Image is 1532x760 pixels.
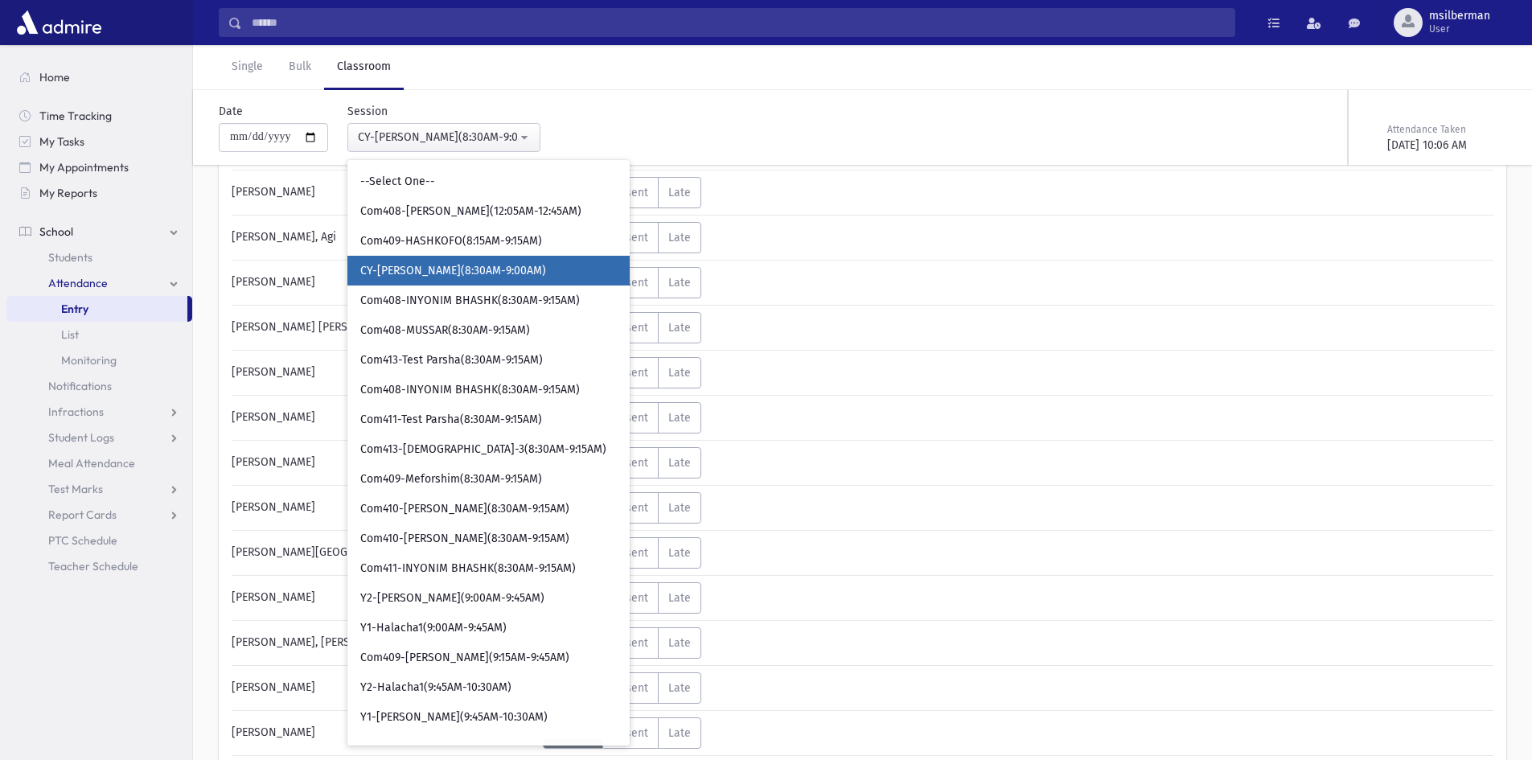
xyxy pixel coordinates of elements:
[6,64,192,90] a: Home
[48,456,135,470] span: Meal Attendance
[6,322,192,347] a: List
[48,559,138,573] span: Teacher Schedule
[39,109,112,123] span: Time Tracking
[48,482,103,496] span: Test Marks
[6,219,192,244] a: School
[360,293,580,309] span: Com408-INYONIM BHASHK(8:30AM-9:15AM)
[224,402,543,433] div: [PERSON_NAME]
[360,709,548,725] span: Y1-[PERSON_NAME](9:45AM-10:30AM)
[6,347,192,373] a: Monitoring
[668,726,691,740] span: Late
[224,357,543,388] div: [PERSON_NAME]
[1387,137,1503,154] div: [DATE] 10:06 AM
[668,546,691,560] span: Late
[219,45,276,90] a: Single
[48,430,114,445] span: Student Logs
[6,103,192,129] a: Time Tracking
[61,302,88,316] span: Entry
[347,103,388,120] label: Session
[6,244,192,270] a: Students
[360,174,435,190] span: --Select One--
[242,8,1234,37] input: Search
[224,537,543,569] div: [PERSON_NAME][GEOGRAPHIC_DATA]
[668,186,691,199] span: Late
[39,160,129,175] span: My Appointments
[360,620,507,636] span: Y1-Halacha1(9:00AM-9:45AM)
[613,366,648,380] span: Absent
[668,681,691,695] span: Late
[39,134,84,149] span: My Tasks
[6,425,192,450] a: Student Logs
[668,591,691,605] span: Late
[39,224,73,239] span: School
[224,177,543,208] div: [PERSON_NAME]
[224,582,543,614] div: [PERSON_NAME]
[360,203,581,220] span: Com408-[PERSON_NAME](12:05AM-12:45AM)
[360,442,606,458] span: Com413-[DEMOGRAPHIC_DATA]-3(8:30AM-9:15AM)
[48,507,117,522] span: Report Cards
[347,123,540,152] button: CY-Davenig(8:30AM-9:00AM)
[668,636,691,650] span: Late
[613,321,648,335] span: Absent
[276,45,324,90] a: Bulk
[613,546,648,560] span: Absent
[360,561,576,577] span: Com411-INYONIM BHASHK(8:30AM-9:15AM)
[613,636,648,650] span: Absent
[61,327,79,342] span: List
[668,456,691,470] span: Late
[360,650,569,666] span: Com409-[PERSON_NAME](9:15AM-9:45AM)
[668,366,691,380] span: Late
[613,276,648,290] span: Absent
[1429,10,1490,23] span: msilberman
[6,373,192,399] a: Notifications
[1429,23,1490,35] span: User
[324,45,404,90] a: Classroom
[360,233,542,249] span: Com409-HASHKOFO(8:15AM-9:15AM)
[6,296,187,322] a: Entry
[613,411,648,425] span: Absent
[360,680,511,696] span: Y2-Halacha1(9:45AM-10:30AM)
[360,322,530,339] span: Com408-MUSSAR(8:30AM-9:15AM)
[224,222,543,253] div: [PERSON_NAME], Agi
[613,186,648,199] span: Absent
[6,270,192,296] a: Attendance
[6,450,192,476] a: Meal Attendance
[668,231,691,244] span: Late
[613,231,648,244] span: Absent
[48,533,117,548] span: PTC Schedule
[1387,122,1503,137] div: Attendance Taken
[6,528,192,553] a: PTC Schedule
[358,129,517,146] div: CY-[PERSON_NAME](8:30AM-9:00AM)
[39,70,70,84] span: Home
[6,180,192,206] a: My Reports
[613,681,648,695] span: Absent
[6,399,192,425] a: Infractions
[360,412,542,428] span: Com411-Test Parsha(8:30AM-9:15AM)
[6,129,192,154] a: My Tasks
[360,590,544,606] span: Y2-[PERSON_NAME](9:00AM-9:45AM)
[360,501,569,517] span: Com410-[PERSON_NAME](8:30AM-9:15AM)
[360,471,542,487] span: Com409-Meforshim(8:30AM-9:15AM)
[613,726,648,740] span: Absent
[48,379,112,393] span: Notifications
[48,405,104,419] span: Infractions
[224,672,543,704] div: [PERSON_NAME]
[224,492,543,524] div: [PERSON_NAME]
[668,501,691,515] span: Late
[224,717,543,749] div: [PERSON_NAME]
[6,154,192,180] a: My Appointments
[48,276,108,290] span: Attendance
[668,321,691,335] span: Late
[613,591,648,605] span: Absent
[360,352,543,368] span: Com413-Test Parsha(8:30AM-9:15AM)
[613,456,648,470] span: Absent
[224,267,543,298] div: [PERSON_NAME]
[6,553,192,579] a: Teacher Schedule
[360,531,569,547] span: Com410-[PERSON_NAME](8:30AM-9:15AM)
[6,476,192,502] a: Test Marks
[48,250,92,265] span: Students
[668,411,691,425] span: Late
[13,6,105,39] img: AdmirePro
[360,382,580,398] span: Com408-INYONIM BHASHK(8:30AM-9:15AM)
[668,276,691,290] span: Late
